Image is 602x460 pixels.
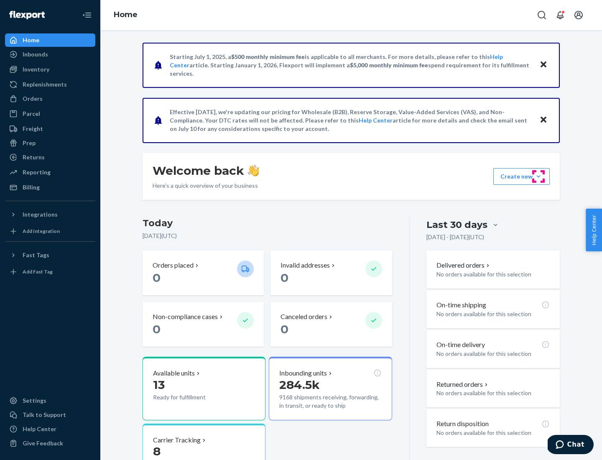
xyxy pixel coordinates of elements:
a: Parcel [5,107,95,120]
a: Add Fast Tag [5,265,95,279]
span: 13 [153,378,165,392]
a: Help Center [5,422,95,436]
div: Fast Tags [23,251,49,259]
span: 0 [153,271,161,285]
a: Add Integration [5,225,95,238]
p: Carrier Tracking [153,435,201,445]
div: Last 30 days [426,218,487,231]
a: Help Center [359,117,393,124]
div: Replenishments [23,80,67,89]
p: Inbounding units [279,368,327,378]
p: 9168 shipments receiving, forwarding, in transit, or ready to ship [279,393,381,410]
div: Returns [23,153,45,161]
button: Canceled orders 0 [270,302,392,347]
button: Open Search Box [533,7,550,23]
p: No orders available for this selection [436,270,550,279]
div: Prep [23,139,36,147]
p: No orders available for this selection [436,350,550,358]
button: Available units13Ready for fulfillment [143,357,265,420]
a: Inventory [5,63,95,76]
button: Integrations [5,208,95,221]
div: Talk to Support [23,411,66,419]
h3: Today [143,217,392,230]
a: Settings [5,394,95,407]
button: Give Feedback [5,437,95,450]
button: Talk to Support [5,408,95,422]
a: Orders [5,92,95,105]
p: Effective [DATE], we're updating our pricing for Wholesale (B2B), Reserve Storage, Value-Added Se... [170,108,531,133]
img: Flexport logo [9,11,45,19]
div: Freight [23,125,43,133]
div: Parcel [23,110,40,118]
div: Help Center [23,425,56,433]
p: Invalid addresses [281,261,330,270]
p: [DATE] ( UTC ) [143,232,392,240]
div: Orders [23,95,43,103]
p: Here’s a quick overview of your business [153,181,259,190]
div: Reporting [23,168,51,176]
span: $5,000 monthly minimum fee [350,61,428,69]
a: Replenishments [5,78,95,91]
p: On-time shipping [436,300,486,310]
button: Fast Tags [5,248,95,262]
button: Help Center [586,209,602,251]
span: 0 [281,271,288,285]
span: 0 [153,322,161,336]
p: [DATE] - [DATE] ( UTC ) [426,233,484,241]
ol: breadcrumbs [107,3,144,27]
div: Add Fast Tag [23,268,53,275]
a: Billing [5,181,95,194]
p: Starting July 1, 2025, a is applicable to all merchants. For more details, please refer to this a... [170,53,531,78]
button: Close [538,114,549,126]
a: Reporting [5,166,95,179]
p: Orders placed [153,261,194,270]
p: On-time delivery [436,340,485,350]
p: No orders available for this selection [436,429,550,437]
h1: Welcome back [153,163,259,178]
button: Non-compliance cases 0 [143,302,264,347]
span: 0 [281,322,288,336]
button: Create new [493,168,550,185]
span: $500 monthly minimum fee [231,53,305,60]
button: Close Navigation [79,7,95,23]
iframe: Opens a widget where you can chat to one of our agents [548,435,594,456]
a: Inbounds [5,48,95,61]
button: Orders placed 0 [143,250,264,295]
p: Ready for fulfillment [153,393,230,401]
div: Inventory [23,65,49,74]
div: Integrations [23,210,58,219]
div: Add Integration [23,227,60,235]
div: Settings [23,396,46,405]
div: Inbounds [23,50,48,59]
a: Home [114,10,138,19]
a: Home [5,33,95,47]
p: No orders available for this selection [436,389,550,397]
button: Open notifications [552,7,569,23]
p: Canceled orders [281,312,327,322]
div: Billing [23,183,40,192]
p: Available units [153,368,195,378]
button: Returned orders [436,380,490,389]
a: Returns [5,151,95,164]
button: Invalid addresses 0 [270,250,392,295]
button: Close [538,59,549,71]
a: Prep [5,136,95,150]
div: Home [23,36,39,44]
button: Delivered orders [436,261,491,270]
div: Give Feedback [23,439,63,447]
img: hand-wave emoji [247,165,259,176]
p: Return disposition [436,419,489,429]
span: 284.5k [279,378,320,392]
button: Inbounding units284.5k9168 shipments receiving, forwarding, in transit, or ready to ship [269,357,392,420]
a: Freight [5,122,95,135]
p: Non-compliance cases [153,312,218,322]
span: 8 [153,444,161,458]
p: No orders available for this selection [436,310,550,318]
button: Open account menu [570,7,587,23]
